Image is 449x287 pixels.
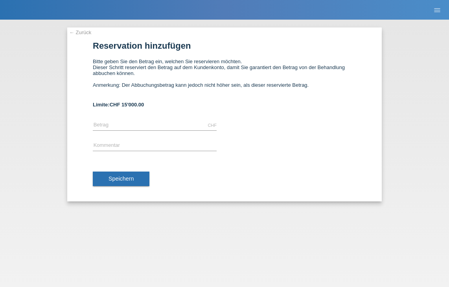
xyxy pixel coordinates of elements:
a: menu [429,7,445,12]
span: Speichern [109,175,134,182]
b: Limite: [93,102,144,108]
div: Bitte geben Sie den Betrag ein, welchen Sie reservieren möchten. Dieser Schritt reserviert den Be... [93,58,356,94]
a: ← Zurück [69,29,91,35]
span: CHF 15'000.00 [110,102,144,108]
button: Speichern [93,172,149,186]
div: CHF [208,123,217,128]
h1: Reservation hinzufügen [93,41,356,51]
i: menu [433,6,441,14]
